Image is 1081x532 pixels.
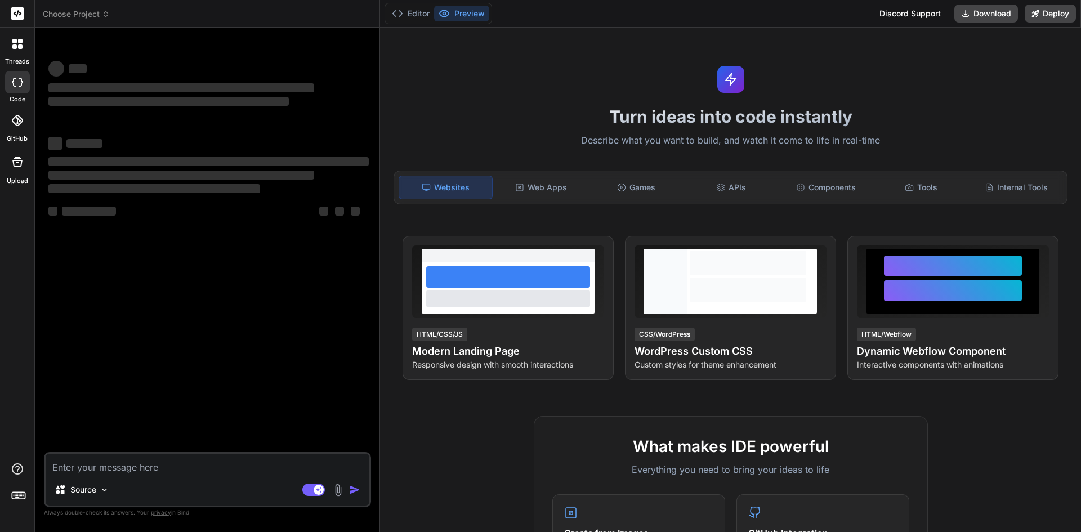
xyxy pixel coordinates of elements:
button: Preview [434,6,489,21]
img: icon [349,484,360,495]
img: attachment [332,484,345,497]
label: Upload [7,176,28,186]
span: ‌ [48,207,57,216]
h2: What makes IDE powerful [552,435,909,458]
h4: WordPress Custom CSS [635,343,827,359]
label: code [10,95,25,104]
div: APIs [685,176,778,199]
div: Games [590,176,683,199]
div: Websites [399,176,493,199]
p: Everything you need to bring your ideas to life [552,463,909,476]
p: Source [70,484,96,495]
span: ‌ [319,207,328,216]
div: HTML/Webflow [857,328,916,341]
label: GitHub [7,134,28,144]
div: Tools [875,176,968,199]
label: threads [5,57,29,66]
span: ‌ [69,64,87,73]
button: Download [954,5,1018,23]
span: ‌ [48,97,289,106]
h4: Modern Landing Page [412,343,604,359]
span: ‌ [48,61,64,77]
div: Components [780,176,873,199]
span: privacy [151,509,171,516]
span: Choose Project [43,8,110,20]
div: CSS/WordPress [635,328,695,341]
div: Discord Support [873,5,948,23]
p: Responsive design with smooth interactions [412,359,604,370]
span: ‌ [48,184,260,193]
img: Pick Models [100,485,109,495]
p: Always double-check its answers. Your in Bind [44,507,371,518]
div: Internal Tools [970,176,1062,199]
p: Interactive components with animations [857,359,1049,370]
h1: Turn ideas into code instantly [387,106,1074,127]
p: Describe what you want to build, and watch it come to life in real-time [387,133,1074,148]
span: ‌ [48,171,314,180]
span: ‌ [62,207,116,216]
span: ‌ [335,207,344,216]
div: HTML/CSS/JS [412,328,467,341]
p: Custom styles for theme enhancement [635,359,827,370]
span: ‌ [66,139,102,148]
span: ‌ [48,83,314,92]
h4: Dynamic Webflow Component [857,343,1049,359]
button: Editor [387,6,434,21]
div: Web Apps [495,176,588,199]
button: Deploy [1025,5,1076,23]
span: ‌ [351,207,360,216]
span: ‌ [48,137,62,150]
span: ‌ [48,157,369,166]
